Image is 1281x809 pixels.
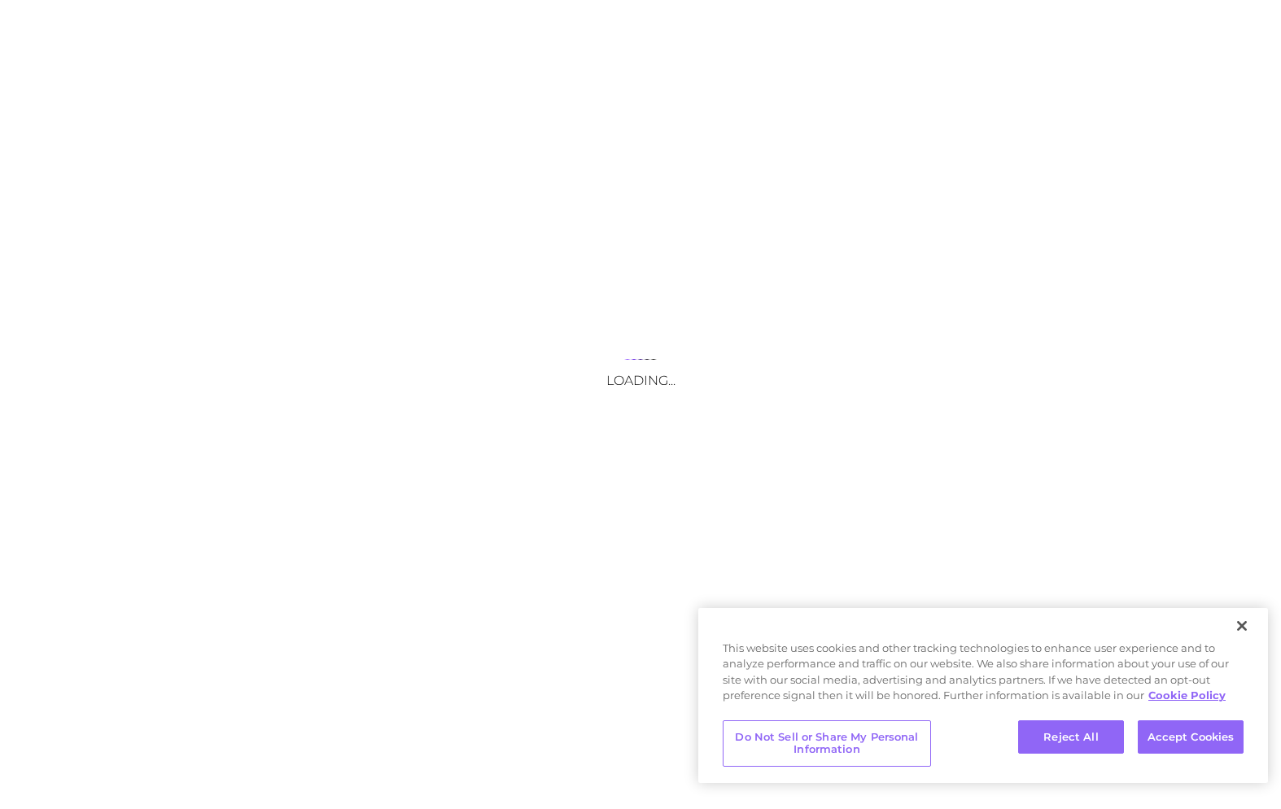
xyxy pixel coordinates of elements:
button: Do Not Sell or Share My Personal Information, Opens the preference center dialog [723,720,931,767]
div: Privacy [698,608,1268,783]
div: This website uses cookies and other tracking technologies to enhance user experience and to analy... [698,641,1268,712]
h3: Loading... [478,373,803,388]
button: Reject All [1018,720,1124,754]
a: More information about your privacy, opens in a new tab [1148,689,1226,702]
button: Close [1224,608,1260,644]
div: Cookie banner [698,608,1268,783]
button: Accept Cookies [1138,720,1244,754]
